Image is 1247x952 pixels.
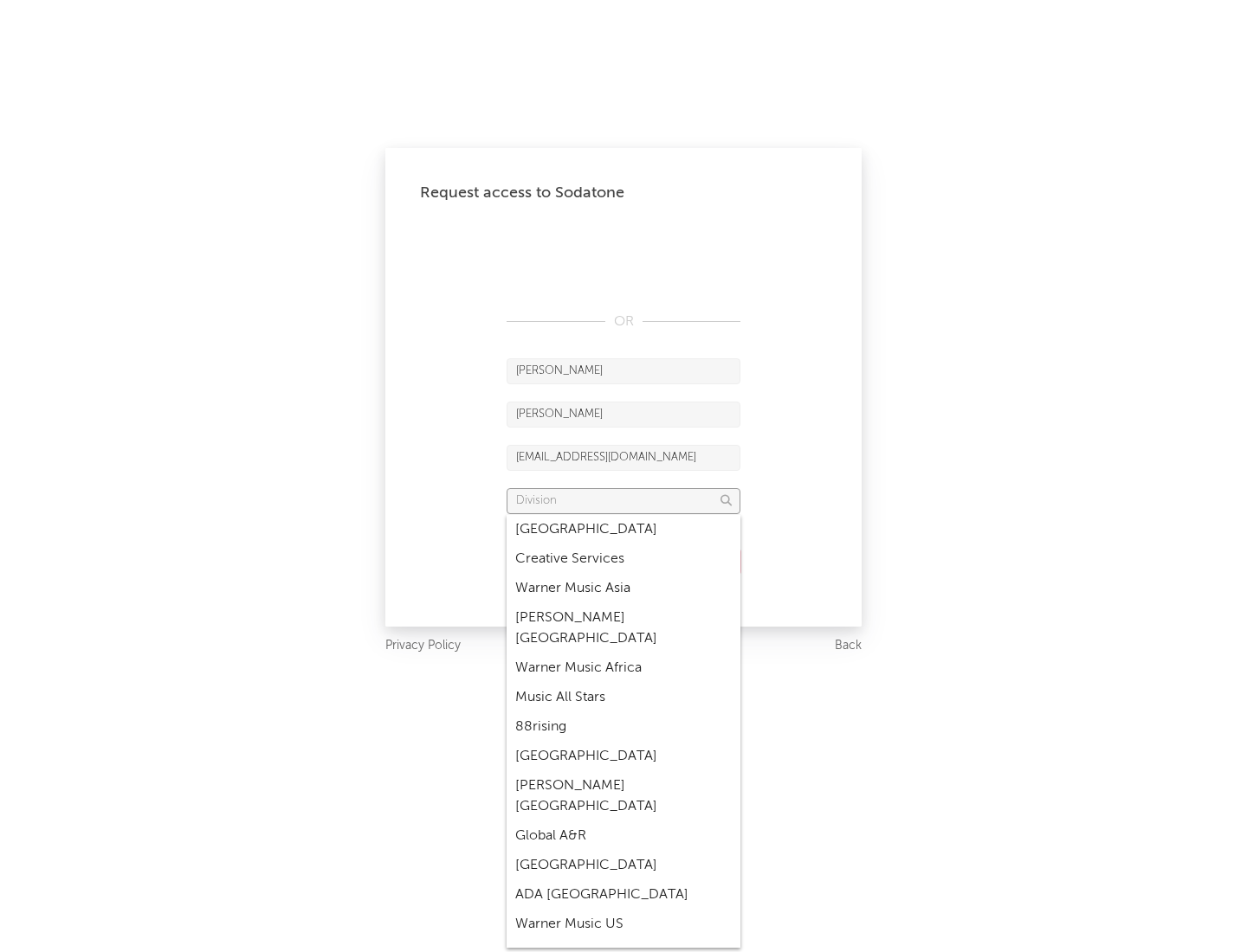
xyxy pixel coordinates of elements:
[507,312,740,332] div: OR
[507,910,740,939] div: Warner Music US
[507,683,740,712] div: Music All Stars
[507,603,740,653] div: [PERSON_NAME] [GEOGRAPHIC_DATA]
[507,771,740,821] div: [PERSON_NAME] [GEOGRAPHIC_DATA]
[507,544,740,574] div: Creative Services
[507,851,740,880] div: [GEOGRAPHIC_DATA]
[507,402,740,428] input: Last Name
[835,635,862,657] a: Back
[507,742,740,771] div: [GEOGRAPHIC_DATA]
[420,183,827,203] div: Request access to Sodatone
[507,880,740,910] div: ADA [GEOGRAPHIC_DATA]
[507,515,740,544] div: [GEOGRAPHIC_DATA]
[507,712,740,742] div: 88rising
[507,445,740,471] input: Email
[507,574,740,603] div: Warner Music Asia
[385,635,461,657] a: Privacy Policy
[507,821,740,851] div: Global A&R
[507,488,740,514] input: Division
[507,358,740,384] input: First Name
[507,653,740,683] div: Warner Music Africa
